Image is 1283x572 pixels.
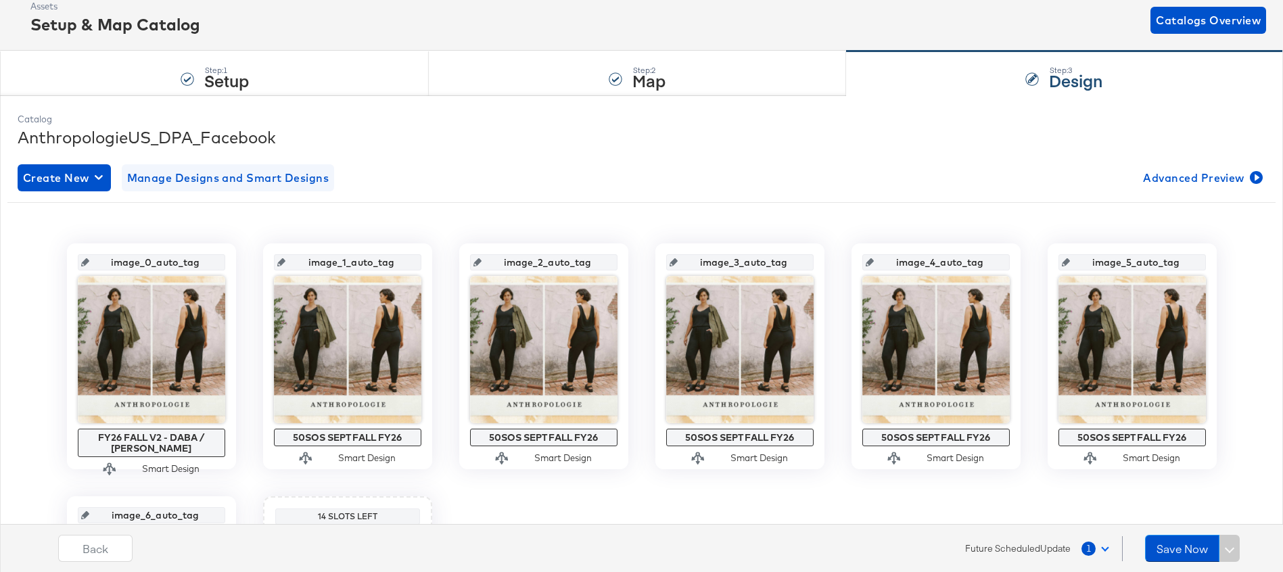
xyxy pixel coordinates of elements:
strong: Design [1049,69,1102,91]
div: Catalog [18,113,1265,126]
span: Advanced Preview [1143,168,1260,187]
div: FY26 FALL V2 - DABA / [PERSON_NAME] [81,432,222,454]
div: 50SOS SEPT FALL FY26 [866,432,1006,443]
span: Manage Designs and Smart Designs [127,168,329,187]
div: 50SOS SEPT FALL FY26 [277,432,418,443]
div: 50SOS SEPT FALL FY26 [473,432,614,443]
div: Smart Design [142,462,200,475]
div: Step: 1 [204,66,249,75]
div: Smart Design [927,452,984,464]
span: Create New [23,168,106,187]
div: Smart Design [534,452,592,464]
button: Save Now [1145,535,1219,562]
div: AnthropologieUS_DPA_Facebook [18,126,1265,149]
div: Smart Design [338,452,396,464]
button: Back [58,535,133,562]
button: Manage Designs and Smart Designs [122,164,335,191]
span: 1 [1081,542,1096,556]
div: 50SOS SEPT FALL FY26 [670,432,810,443]
div: 14 Slots Left [279,511,417,522]
div: Setup & Map Catalog [30,13,200,36]
span: Catalogs Overview [1156,11,1261,30]
div: Step: 3 [1049,66,1102,75]
div: Smart Design [730,452,788,464]
div: Smart Design [1123,452,1180,464]
div: 50SOS SEPT FALL FY26 [1062,432,1203,443]
button: 1 [1081,536,1115,561]
button: Create New [18,164,111,191]
button: Advanced Preview [1138,164,1265,191]
strong: Setup [204,69,249,91]
div: Step: 2 [632,66,666,75]
button: Catalogs Overview [1150,7,1266,34]
strong: Map [632,69,666,91]
span: Future Scheduled Update [965,542,1071,555]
